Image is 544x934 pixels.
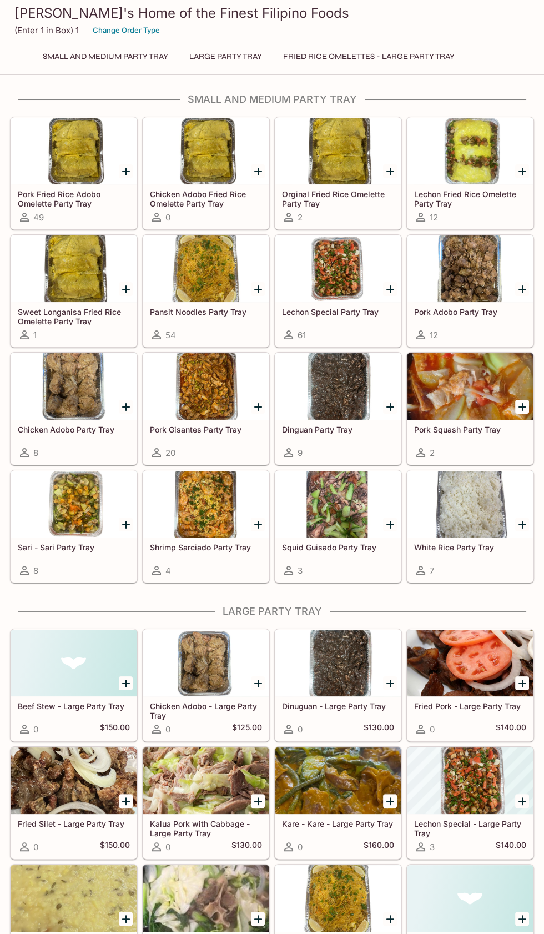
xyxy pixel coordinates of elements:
span: 4 [165,565,171,576]
span: 8 [33,448,38,458]
button: Add Oxtail Soup - Large Party Tray [251,912,265,926]
button: Change Order Type [88,22,165,39]
button: Add Lechon Special - Large Party Tray [515,794,529,808]
a: Chicken Adobo Party Tray8 [11,353,137,465]
span: 12 [430,330,438,340]
span: 0 [165,212,170,223]
button: Fried Rice Omelettes - Large Party Tray [277,49,461,64]
a: Lechon Special Party Tray61 [275,235,401,347]
button: Add Lechon Special Party Tray [383,282,397,296]
button: Add Chicken Adobo Party Tray [119,400,133,414]
span: 3 [430,842,435,852]
a: Kalua Pork with Cabbage - Large Party Tray0$130.00 [143,747,269,859]
div: Oxtail Soup - Large Party Tray [143,865,269,932]
button: Add Monggo Beans w/ Pork - Large Party Tray [119,912,133,926]
a: Orginal Fried Rice Omelette Party Tray2 [275,117,401,229]
h5: $125.00 [232,722,262,736]
span: 0 [165,842,170,852]
div: Fried Pork - Large Party Tray [407,630,533,696]
a: Fried Silet - Large Party Tray0$150.00 [11,747,137,859]
span: 1 [33,330,37,340]
button: Add Pork Gisantes Party Tray [251,400,265,414]
h5: $160.00 [364,840,394,853]
button: Add Kalua Pork with Cabbage - Large Party Tray [251,794,265,808]
button: Add White Rice Party Tray [515,518,529,531]
h5: Kalua Pork with Cabbage - Large Party Tray [150,819,262,837]
span: 12 [430,212,438,223]
span: 7 [430,565,434,576]
div: Fried Silet - Large Party Tray [11,747,137,814]
h5: Chicken Adobo - Large Party Tray [150,701,262,720]
h5: Sweet Longanisa Fried Rice Omelette Party Tray [18,307,130,325]
button: Large Party Tray [183,49,268,64]
a: Sari - Sari Party Tray8 [11,470,137,583]
button: Add Pork Adobo Party Tray [515,282,529,296]
h5: Pork Gisantes Party Tray [150,425,262,434]
button: Add Lechon Fried Rice Omelette Party Tray [515,164,529,178]
h5: $150.00 [100,840,130,853]
a: Dinguan Party Tray9 [275,353,401,465]
div: Beef Stew - Large Party Tray [11,630,137,696]
span: 8 [33,565,38,576]
div: White Rice Party Tray [407,471,533,538]
h5: Shrimp Sarciado Party Tray [150,543,262,552]
a: Pansit Noodles Party Tray54 [143,235,269,347]
button: Add Chicken Adobo Fried Rice Omelette Party Tray [251,164,265,178]
button: Add Beef Stew - Large Party Tray [119,676,133,690]
span: 49 [33,212,44,223]
h5: Chicken Adobo Fried Rice Omelette Party Tray [150,189,262,208]
button: Add Dinuguan - Large Party Tray [383,676,397,690]
span: 2 [430,448,435,458]
a: Lechon Special - Large Party Tray3$140.00 [407,747,533,859]
a: Sweet Longanisa Fried Rice Omelette Party Tray1 [11,235,137,347]
button: Add Pansit - Large Party Tray [383,912,397,926]
a: Lechon Fried Rice Omelette Party Tray12 [407,117,533,229]
h5: Lechon Special Party Tray [282,307,394,317]
button: Small and Medium Party Tray [37,49,174,64]
h5: Kare - Kare - Large Party Tray [282,819,394,828]
p: (Enter 1 in Box) 1 [14,25,79,36]
a: Dinuguan - Large Party Tray0$130.00 [275,629,401,741]
button: Add Fried Pork - Large Party Tray [515,676,529,690]
h5: $140.00 [496,840,526,853]
button: Add Pork Fried Rice Adobo Omelette Party Tray [119,164,133,178]
a: Squid Guisado Party Tray3 [275,470,401,583]
span: 0 [298,842,303,852]
button: Add Squid Guisado Party Tray [383,518,397,531]
div: Pansit Noodles Party Tray [143,235,269,302]
div: Orginal Fried Rice Omelette Party Tray [275,118,401,184]
h3: [PERSON_NAME]'s Home of the Finest Filipino Foods [14,4,530,22]
h5: $140.00 [496,722,526,736]
a: Pork Squash Party Tray2 [407,353,533,465]
h5: Lechon Fried Rice Omelette Party Tray [414,189,526,208]
span: 0 [33,724,38,735]
h5: Dinguan Party Tray [282,425,394,434]
h4: Large Party Tray [10,605,534,617]
span: 0 [33,842,38,852]
h5: Squid Guisado Party Tray [282,543,394,552]
div: Lechon Special - Large Party Tray [407,747,533,814]
div: Shrimp Sarciado Party Tray [143,471,269,538]
div: Squid Guisado Party Tray [275,471,401,538]
button: Add Dinguan Party Tray [383,400,397,414]
div: Pansit - Large Party Tray [275,865,401,932]
button: Add Sweet Longanisa Fried Rice Omelette Party Tray [119,282,133,296]
span: 0 [298,724,303,735]
a: Shrimp Sarciado Party Tray4 [143,470,269,583]
button: Add Kare - Kare - Large Party Tray [383,794,397,808]
div: Sari - Sari Party Tray [11,471,137,538]
a: Pork Adobo Party Tray12 [407,235,533,347]
span: 0 [165,724,170,735]
h4: Small and Medium Party Tray [10,93,534,106]
h5: Pork Squash Party Tray [414,425,526,434]
span: 3 [298,565,303,576]
h5: $130.00 [231,840,262,853]
div: Chicken Adobo - Large Party Tray [143,630,269,696]
a: Pork Fried Rice Adobo Omelette Party Tray49 [11,117,137,229]
div: Pork Adobo Party Tray [407,235,533,302]
button: Add Chicken Adobo - Large Party Tray [251,676,265,690]
h5: Lechon Special - Large Party Tray [414,819,526,837]
div: Kare - Kare - Large Party Tray [275,747,401,814]
div: Chicken Adobo Fried Rice Omelette Party Tray [143,118,269,184]
a: Chicken Adobo Fried Rice Omelette Party Tray0 [143,117,269,229]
